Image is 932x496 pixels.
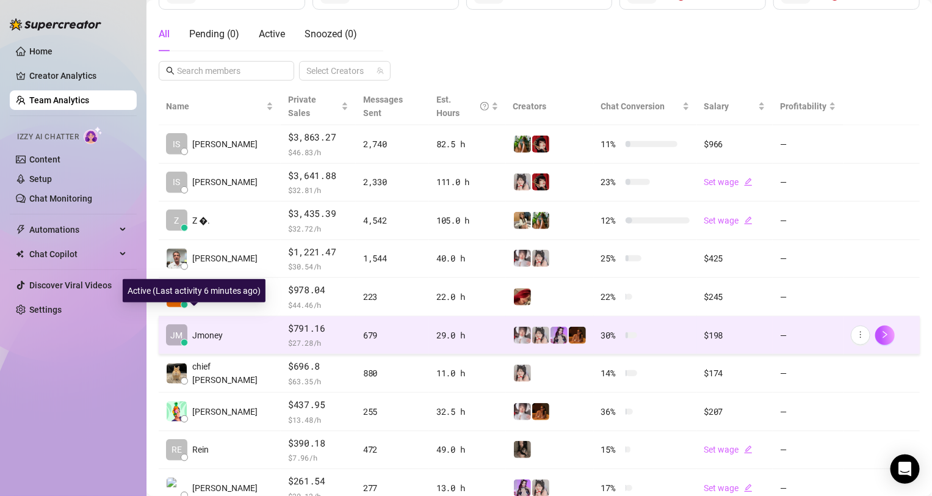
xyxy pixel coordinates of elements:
[436,137,499,151] div: 82.5 h
[744,445,753,454] span: edit
[704,101,729,111] span: Salary
[29,280,112,290] a: Discover Viral Videos
[601,137,621,151] span: 11 %
[601,443,621,456] span: 15 %
[601,405,621,418] span: 36 %
[192,405,258,418] span: [PERSON_NAME]
[532,212,549,229] img: Sabrina
[167,401,187,421] img: Chen
[288,451,349,464] span: $ 7.96 /h
[551,327,568,344] img: Kisa
[601,252,621,265] span: 25 %
[123,279,266,302] div: Active (Last activity 6 minutes ago)
[514,327,531,344] img: Rosie
[363,214,422,227] div: 4,542
[363,95,403,118] span: Messages Sent
[192,252,258,265] span: [PERSON_NAME]
[166,100,264,113] span: Name
[288,299,349,311] span: $ 44.46 /h
[514,288,531,305] img: Mich
[288,337,349,349] span: $ 27.28 /h
[29,244,116,264] span: Chat Copilot
[514,212,531,229] img: Sabrina
[532,327,549,344] img: Ani
[773,202,843,240] td: —
[773,316,843,355] td: —
[773,354,843,393] td: —
[29,46,52,56] a: Home
[173,137,181,151] span: IS
[773,164,843,202] td: —
[288,436,349,451] span: $390.18
[192,137,258,151] span: [PERSON_NAME]
[363,367,422,380] div: 880
[601,214,621,227] span: 12 %
[532,250,549,267] img: Ani
[773,278,843,316] td: —
[10,18,101,31] img: logo-BBDzfeDw.svg
[363,137,422,151] div: 2,740
[288,398,349,412] span: $437.95
[288,95,316,118] span: Private Sales
[16,225,26,235] span: thunderbolt
[288,146,349,158] span: $ 46.83 /h
[514,403,531,420] img: Rosie
[288,206,349,221] span: $3,435.39
[704,177,753,187] a: Set wageedit
[288,474,349,489] span: $261.54
[363,405,422,418] div: 255
[601,175,621,189] span: 23 %
[704,367,766,380] div: $174
[173,175,181,189] span: IS
[780,101,826,111] span: Profitability
[704,252,766,265] div: $425
[514,250,531,267] img: Rosie
[171,329,183,342] span: JM
[363,290,422,304] div: 223
[890,454,920,484] div: Open Intercom Messenger
[288,414,349,426] span: $ 13.48 /h
[288,283,349,297] span: $978.04
[704,405,766,418] div: $207
[29,220,116,239] span: Automations
[29,66,127,86] a: Creator Analytics
[436,290,499,304] div: 22.0 h
[29,194,92,203] a: Chat Monitoring
[881,330,889,339] span: right
[288,130,349,145] span: $3,863.27
[773,431,843,470] td: —
[166,67,175,75] span: search
[84,126,103,144] img: AI Chatter
[377,67,384,75] span: team
[288,222,349,235] span: $ 32.72 /h
[436,405,499,418] div: 32.5 h
[773,240,843,279] td: —
[704,329,766,342] div: $198
[601,367,621,380] span: 14 %
[480,93,489,120] span: question-circle
[189,27,239,42] div: Pending ( 0 )
[288,260,349,272] span: $ 30.54 /h
[17,131,79,143] span: Izzy AI Chatter
[167,249,187,269] img: Kyle Wessels
[704,216,753,225] a: Set wageedit
[259,28,285,40] span: Active
[704,137,766,151] div: $966
[192,481,258,495] span: [PERSON_NAME]
[159,27,170,42] div: All
[436,93,489,120] div: Est. Hours
[305,28,357,40] span: Snoozed ( 0 )
[532,136,549,153] img: Miss
[288,184,349,196] span: $ 32.81 /h
[192,175,258,189] span: [PERSON_NAME]
[29,155,60,164] a: Content
[16,250,24,258] img: Chat Copilot
[29,174,52,184] a: Setup
[532,173,549,191] img: Miss
[363,481,422,495] div: 277
[436,481,499,495] div: 13.0 h
[192,329,223,342] span: Jmoney
[167,363,187,384] img: chief keef
[532,403,549,420] img: PantheraX
[514,365,531,382] img: Ani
